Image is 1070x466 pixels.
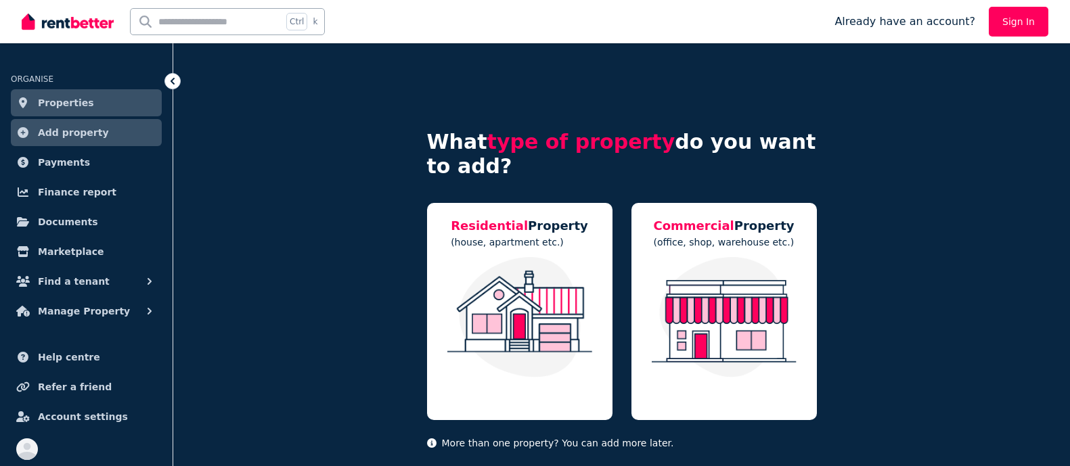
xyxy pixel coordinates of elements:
a: Account settings [11,403,162,430]
span: type of property [487,130,675,154]
span: ORGANISE [11,74,53,84]
img: Commercial Property [645,257,803,377]
h5: Property [653,216,794,235]
p: More than one property? You can add more later. [427,436,817,450]
span: Refer a friend [38,379,112,395]
button: Find a tenant [11,268,162,295]
a: Finance report [11,179,162,206]
a: Sign In [989,7,1048,37]
p: (house, apartment etc.) [451,235,588,249]
span: Payments [38,154,90,170]
span: Account settings [38,409,128,425]
span: Manage Property [38,303,130,319]
span: Marketplace [38,243,104,260]
a: Help centre [11,344,162,371]
span: Finance report [38,184,116,200]
a: Payments [11,149,162,176]
h4: What do you want to add? [427,130,817,179]
span: k [313,16,317,27]
button: Manage Property [11,298,162,325]
span: Documents [38,214,98,230]
span: Ctrl [286,13,307,30]
h5: Property [451,216,588,235]
a: Add property [11,119,162,146]
span: Help centre [38,349,100,365]
span: Find a tenant [38,273,110,289]
a: Documents [11,208,162,235]
a: Properties [11,89,162,116]
span: Properties [38,95,94,111]
img: RentBetter [22,11,114,32]
span: Add property [38,124,109,141]
a: Marketplace [11,238,162,265]
span: Commercial [653,218,734,233]
span: Residential [451,218,528,233]
img: Residential Property [441,257,599,377]
a: Refer a friend [11,373,162,400]
p: (office, shop, warehouse etc.) [653,235,794,249]
span: Already have an account? [834,14,975,30]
